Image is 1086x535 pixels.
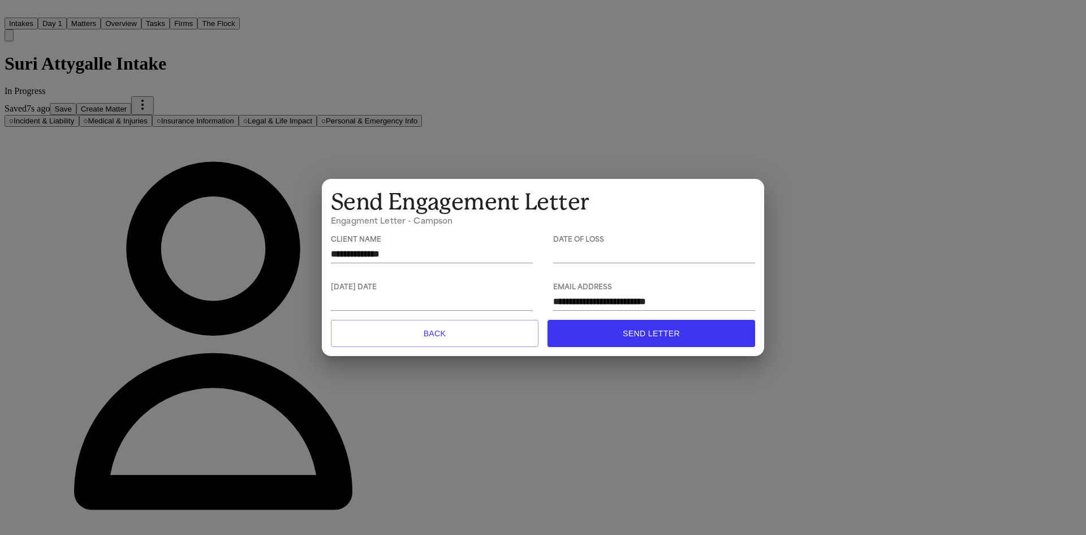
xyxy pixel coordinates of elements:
h1: Send Engagement Letter [331,188,755,216]
button: Back [331,320,538,347]
span: Date of Loss [553,236,755,245]
h6: Engagment Letter - Campson [331,216,755,228]
span: Email Address [553,284,755,292]
span: [DATE] Date [331,284,533,292]
button: Send Letter [548,320,755,347]
span: Client Name [331,236,533,245]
